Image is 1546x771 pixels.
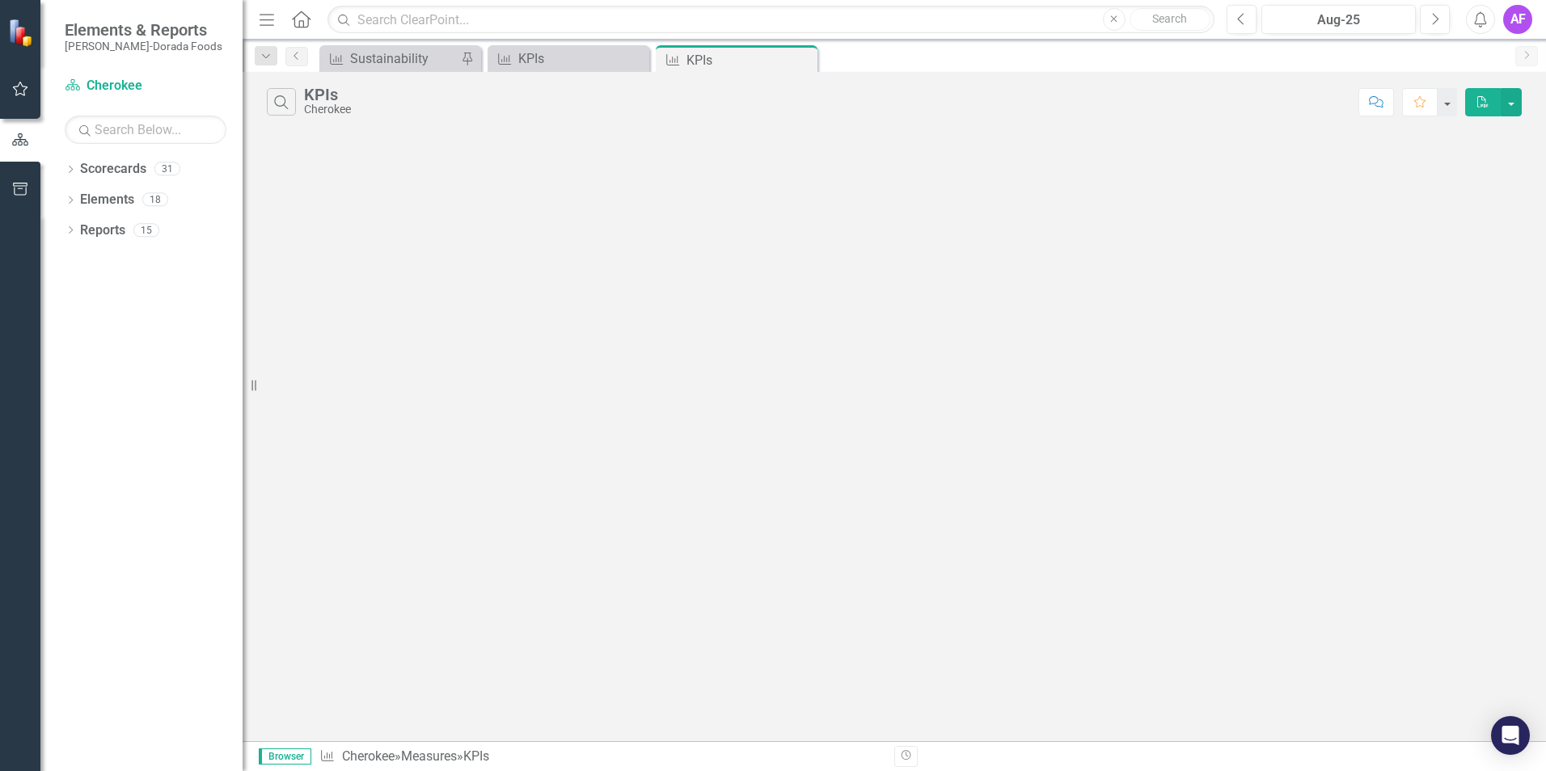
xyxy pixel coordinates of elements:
[1130,8,1210,31] button: Search
[7,17,38,48] img: ClearPoint Strategy
[304,103,351,116] div: Cherokee
[259,748,311,765] span: Browser
[80,221,125,240] a: Reports
[1261,5,1416,34] button: Aug-25
[65,40,222,53] small: [PERSON_NAME]-Dorada Foods
[80,160,146,179] a: Scorecards
[65,20,222,40] span: Elements & Reports
[319,748,882,766] div: » »
[401,748,457,764] a: Measures
[154,162,180,176] div: 31
[686,50,813,70] div: KPIs
[342,748,395,764] a: Cherokee
[65,116,226,144] input: Search Below...
[1503,5,1532,34] button: AF
[1267,11,1410,30] div: Aug-25
[327,6,1214,34] input: Search ClearPoint...
[350,48,457,69] div: Sustainability
[304,86,351,103] div: KPIs
[463,748,489,764] div: KPIs
[518,48,645,69] div: KPIs
[142,193,168,207] div: 18
[80,191,134,209] a: Elements
[65,77,226,95] a: Cherokee
[1152,12,1187,25] span: Search
[1491,716,1530,755] div: Open Intercom Messenger
[323,48,457,69] a: Sustainability
[492,48,645,69] a: KPIs
[133,223,159,237] div: 15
